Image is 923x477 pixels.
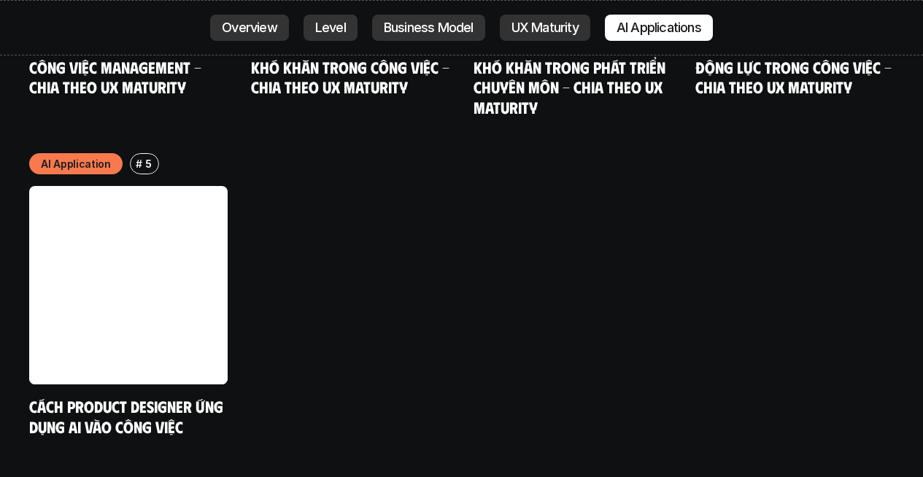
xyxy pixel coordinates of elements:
p: Overview [222,20,277,35]
h6: # [136,158,142,169]
a: Khó khăn trong công việc - Chia theo UX Maturity [251,57,453,97]
a: Khó khăn trong phát triển chuyên môn - Chia theo UX Maturity [474,57,669,117]
a: Công việc Management - Chia theo UX maturity [29,57,205,97]
a: Overview [210,15,289,41]
p: AI Application [41,156,111,171]
p: 5 [145,156,152,171]
a: Động lực trong công việc - Chia theo UX Maturity [695,57,895,97]
a: Cách Product Designer ứng dụng AI vào công việc [29,396,227,436]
